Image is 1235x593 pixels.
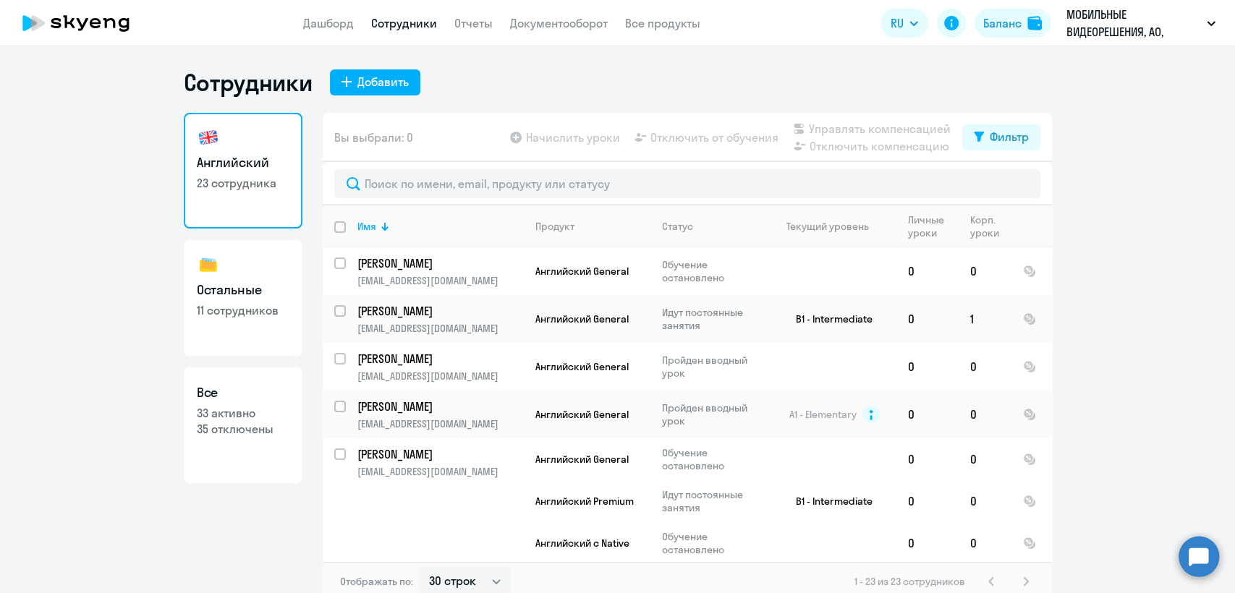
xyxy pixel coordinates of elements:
p: 35 отключены [197,421,289,437]
a: [PERSON_NAME] [357,351,523,367]
input: Поиск по имени, email, продукту или статусу [334,169,1040,198]
td: 0 [896,391,959,438]
a: Все продукты [625,16,700,30]
span: Английский General [535,360,629,373]
p: [PERSON_NAME] [357,398,521,414]
div: Текущий уровень [773,220,896,233]
td: B1 - Intermediate [762,438,896,564]
img: english [197,126,220,149]
td: 0 [896,522,959,564]
p: Пройден вводный урок [662,354,761,380]
td: 0 [959,438,1011,480]
td: 0 [959,522,1011,564]
p: [PERSON_NAME] [357,255,521,271]
p: [EMAIL_ADDRESS][DOMAIN_NAME] [357,465,523,478]
div: Личные уроки [908,213,958,239]
p: Пройден вводный урок [662,401,761,427]
td: 0 [959,247,1011,295]
h3: Остальные [197,281,289,299]
div: Продукт [535,220,574,233]
span: RU [891,14,904,32]
p: [PERSON_NAME] [357,446,521,462]
h3: Английский [197,153,289,172]
button: МОБИЛЬНЫЕ ВИДЕОРЕШЕНИЯ, АО, МОБИЛЬНЫЕ ВИДЕОРЕШЕНИЯ АО [1059,6,1223,40]
td: 0 [896,438,959,480]
span: Вы выбрали: 0 [334,129,413,146]
p: 11 сотрудников [197,302,289,318]
div: Корп. уроки [970,213,1011,239]
img: balance [1027,16,1042,30]
div: Текущий уровень [786,220,869,233]
a: Сотрудники [371,16,437,30]
span: Английский General [535,408,629,421]
button: Добавить [330,69,420,95]
a: Все33 активно35 отключены [184,367,302,483]
h3: Все [197,383,289,402]
span: Отображать по: [340,575,413,588]
span: Английский General [535,453,629,466]
a: Дашборд [303,16,354,30]
p: Обучение остановлено [662,530,761,556]
div: Имя [357,220,523,233]
div: Добавить [357,73,409,90]
p: [EMAIL_ADDRESS][DOMAIN_NAME] [357,370,523,383]
td: 0 [959,391,1011,438]
td: 0 [959,480,1011,522]
p: [PERSON_NAME] [357,303,521,319]
a: Отчеты [454,16,493,30]
a: Документооборот [510,16,608,30]
button: Балансbalance [975,9,1051,38]
div: Статус [662,220,693,233]
span: Английский General [535,312,629,325]
a: [PERSON_NAME] [357,446,523,462]
div: Баланс [983,14,1022,32]
p: МОБИЛЬНЫЕ ВИДЕОРЕШЕНИЯ, АО, МОБИЛЬНЫЕ ВИДЕОРЕШЕНИЯ АО [1066,6,1201,40]
td: 0 [896,480,959,522]
td: B1 - Intermediate [762,295,896,343]
button: Фильтр [962,124,1040,150]
p: Обучение остановлено [662,258,761,284]
p: 33 активно [197,405,289,421]
span: Английский с Native [535,537,629,550]
td: 0 [896,247,959,295]
p: [EMAIL_ADDRESS][DOMAIN_NAME] [357,322,523,335]
a: Английский23 сотрудника [184,113,302,229]
div: Имя [357,220,376,233]
p: [EMAIL_ADDRESS][DOMAIN_NAME] [357,417,523,430]
p: 23 сотрудника [197,175,289,191]
p: Идут постоянные занятия [662,488,761,514]
p: Идут постоянные занятия [662,306,761,332]
p: [PERSON_NAME] [357,351,521,367]
span: Английский General [535,265,629,278]
td: 0 [896,295,959,343]
td: 1 [959,295,1011,343]
span: Английский Premium [535,495,634,508]
a: Остальные11 сотрудников [184,240,302,356]
span: A1 - Elementary [789,408,857,421]
span: 1 - 23 из 23 сотрудников [854,575,965,588]
td: 0 [896,343,959,391]
img: others [197,253,220,276]
td: 0 [959,343,1011,391]
a: [PERSON_NAME] [357,303,523,319]
p: [EMAIL_ADDRESS][DOMAIN_NAME] [357,274,523,287]
p: Обучение остановлено [662,446,761,472]
a: [PERSON_NAME] [357,398,523,414]
div: Фильтр [990,128,1029,145]
button: RU [880,9,928,38]
a: [PERSON_NAME] [357,255,523,271]
h1: Сотрудники [184,68,313,97]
